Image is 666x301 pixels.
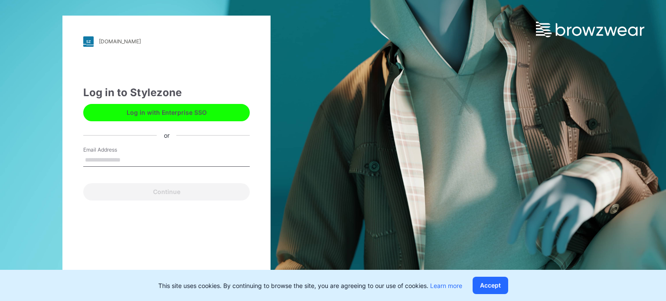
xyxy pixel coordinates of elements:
[83,36,94,47] img: stylezone-logo.562084cfcfab977791bfbf7441f1a819.svg
[157,131,176,140] div: or
[473,277,508,294] button: Accept
[536,22,644,37] img: browzwear-logo.e42bd6dac1945053ebaf764b6aa21510.svg
[83,36,250,47] a: [DOMAIN_NAME]
[83,146,144,154] label: Email Address
[83,85,250,100] div: Log in to Stylezone
[158,281,462,290] p: This site uses cookies. By continuing to browse the site, you are agreeing to our use of cookies.
[83,104,250,121] button: Log in with Enterprise SSO
[430,282,462,289] a: Learn more
[99,38,141,45] div: [DOMAIN_NAME]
